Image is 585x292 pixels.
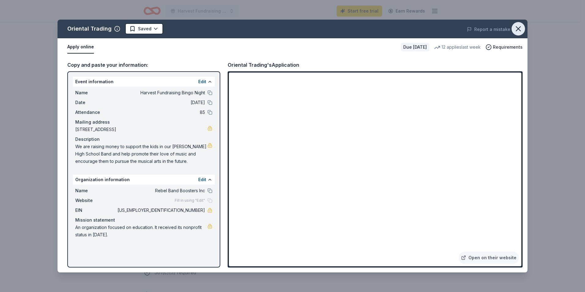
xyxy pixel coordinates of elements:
span: Rebel Band Boosters Inc [116,187,205,194]
div: Mission statement [75,216,212,224]
div: Oriental Trading's Application [228,61,299,69]
button: Saved [125,23,163,34]
button: Edit [198,78,206,85]
span: Date [75,99,116,106]
span: Requirements [493,43,523,51]
div: Description [75,136,212,143]
span: [DATE] [116,99,205,106]
span: We are raising money to support the kids in our [PERSON_NAME] High School Band and help promote t... [75,143,207,165]
span: Website [75,197,116,204]
span: Fill in using "Edit" [175,198,205,203]
div: Copy and paste your information: [67,61,220,69]
span: Saved [138,25,151,32]
button: Apply online [67,41,94,54]
div: Event information [73,77,215,87]
button: Requirements [486,43,523,51]
div: Oriental Trading [67,24,112,34]
a: Open on their website [459,252,519,264]
span: EIN [75,207,116,214]
span: Attendance [75,109,116,116]
div: 12 applies last week [434,43,481,51]
span: Name [75,89,116,96]
span: 85 [116,109,205,116]
span: Harvest Fundraising Bingo Night [116,89,205,96]
button: Edit [198,176,206,183]
span: [US_EMPLOYER_IDENTIFICATION_NUMBER] [116,207,205,214]
div: Organization information [73,175,215,185]
div: Mailing address [75,118,212,126]
span: Name [75,187,116,194]
div: Due [DATE] [401,43,429,51]
span: [STREET_ADDRESS] [75,126,207,133]
button: Report a mistake [467,26,510,33]
span: An organization focused on education. It received its nonprofit status in [DATE]. [75,224,207,238]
